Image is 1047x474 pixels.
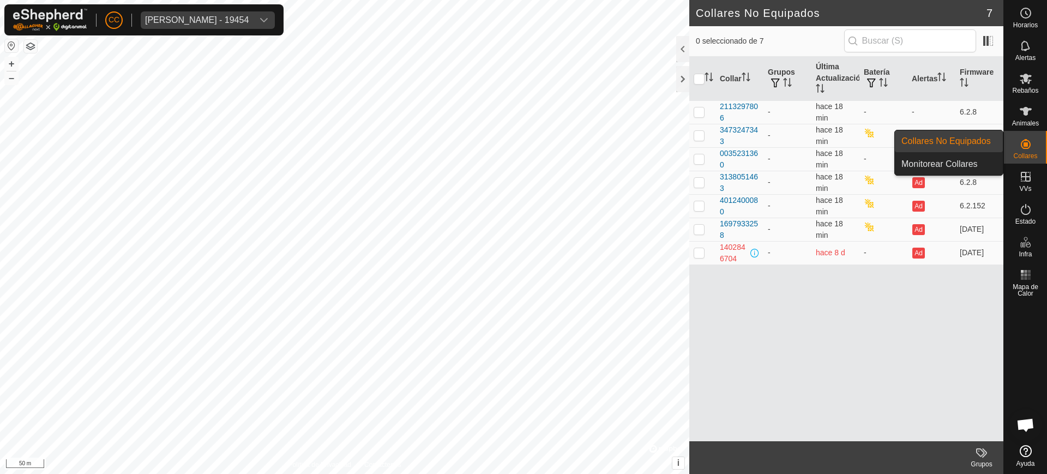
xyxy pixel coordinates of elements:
[783,80,792,88] p-sorticon: Activar para ordenar
[912,177,924,188] button: Ad
[5,39,18,52] button: Restablecer Mapa
[720,195,759,218] div: 4012400080
[696,7,986,20] h2: Collares No Equipados
[288,460,351,470] a: Política de Privacidad
[1012,120,1039,127] span: Animales
[705,74,713,83] p-sorticon: Activar para ordenar
[1013,153,1037,159] span: Collares
[1019,185,1031,192] span: VVs
[763,147,811,171] td: -
[5,57,18,70] button: +
[742,74,750,83] p-sorticon: Activar para ordenar
[1016,460,1035,467] span: Ayuda
[1019,251,1032,257] span: Infra
[955,218,1003,241] td: [DATE]
[816,219,843,239] span: 8 oct 2025, 15:31
[677,458,679,467] span: i
[912,201,924,212] button: Ad
[811,57,859,101] th: Última Actualización
[879,80,888,88] p-sorticon: Activar para ordenar
[912,248,924,259] button: Ad
[986,5,992,21] span: 7
[901,135,991,148] span: Collares No Equipados
[816,125,843,146] span: 8 oct 2025, 15:31
[907,57,955,101] th: Alertas
[715,57,763,101] th: Collar
[955,57,1003,101] th: Firmware
[763,218,811,241] td: -
[24,40,37,53] button: Capas del Mapa
[720,148,759,171] div: 0035231360
[859,241,907,265] td: -
[109,14,119,26] span: CC
[816,86,825,94] p-sorticon: Activar para ordenar
[763,194,811,218] td: -
[1015,55,1036,61] span: Alertas
[960,459,1003,469] div: Grupos
[912,224,924,235] button: Ad
[141,11,253,29] span: Julian Garcia Gayo - 19454
[955,194,1003,218] td: 6.2.152
[895,130,1003,152] a: Collares No Equipados
[1015,218,1036,225] span: Estado
[816,248,845,257] span: 30 sept 2025, 14:31
[816,102,843,122] span: 8 oct 2025, 15:31
[907,100,955,124] td: -
[1013,22,1038,28] span: Horarios
[763,57,811,101] th: Grupos
[364,460,401,470] a: Contáctenos
[696,35,844,47] span: 0 seleccionado de 7
[859,147,907,171] td: -
[955,241,1003,265] td: [DATE]
[1004,441,1047,471] a: Ayuda
[955,100,1003,124] td: 6.2.8
[955,124,1003,147] td: 6.2.8
[5,71,18,85] button: –
[763,100,811,124] td: -
[960,80,968,88] p-sorticon: Activar para ordenar
[1007,284,1044,297] span: Mapa de Calor
[901,158,978,171] span: Monitorear Collares
[720,242,748,265] div: 1402846704
[937,74,946,83] p-sorticon: Activar para ordenar
[672,457,684,469] button: i
[720,218,759,241] div: 1697933258
[720,171,759,194] div: 3138051463
[145,16,249,25] div: [PERSON_NAME] - 19454
[763,171,811,194] td: -
[816,149,843,169] span: 8 oct 2025, 15:32
[253,11,275,29] div: dropdown trigger
[895,153,1003,175] a: Monitorear Collares
[844,29,976,52] input: Buscar (S)
[955,171,1003,194] td: 6.2.8
[859,57,907,101] th: Batería
[816,172,843,193] span: 8 oct 2025, 15:31
[763,241,811,265] td: -
[720,124,759,147] div: 3473247343
[13,9,87,31] img: Logo Gallagher
[1009,409,1042,441] div: Chat abierto
[1012,87,1038,94] span: Rebaños
[816,196,843,216] span: 8 oct 2025, 15:31
[859,100,907,124] td: -
[720,101,759,124] div: 2113297806
[907,124,955,147] td: -
[763,124,811,147] td: -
